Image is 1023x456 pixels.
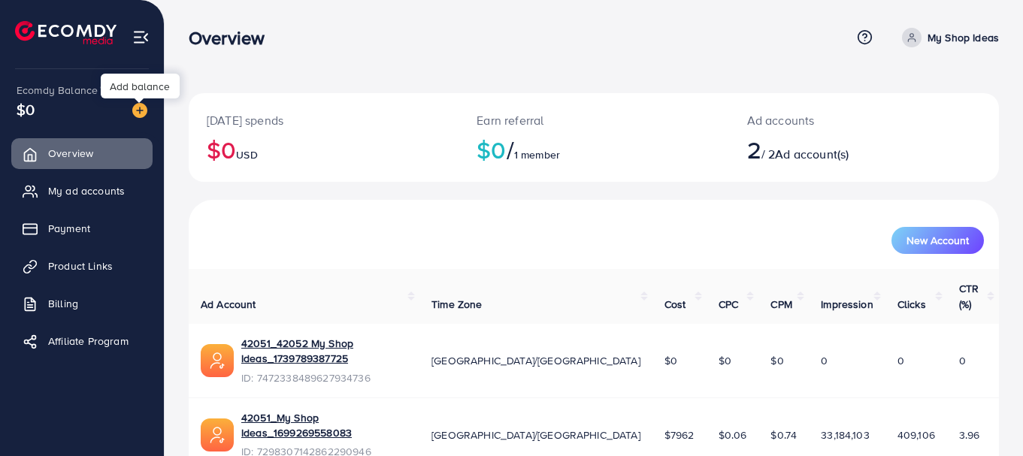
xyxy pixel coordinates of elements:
span: ID: 7472338489627934736 [241,370,407,385]
span: My ad accounts [48,183,125,198]
p: Ad accounts [747,111,914,129]
span: [GEOGRAPHIC_DATA]/[GEOGRAPHIC_DATA] [431,427,640,442]
span: / [507,132,514,167]
span: $0 [17,98,35,120]
span: USD [236,147,257,162]
button: New Account [891,227,984,254]
span: $0 [770,353,783,368]
span: CPM [770,297,791,312]
div: Add balance [101,74,180,98]
span: $0.06 [719,427,747,442]
h3: Overview [189,27,277,49]
h2: $0 [207,135,440,164]
span: Ad account(s) [775,146,849,162]
span: 0 [897,353,904,368]
span: Time Zone [431,297,482,312]
a: 42051_My Shop Ideas_1699269558083 [241,410,407,441]
a: Affiliate Program [11,326,153,356]
a: 42051_42052 My Shop Ideas_1739789387725 [241,336,407,367]
span: 33,184,103 [821,427,870,442]
p: Earn referral [477,111,710,129]
span: Payment [48,221,90,236]
img: ic-ads-acc.e4c84228.svg [201,418,234,451]
span: 409,106 [897,427,935,442]
span: Affiliate Program [48,334,129,349]
span: Product Links [48,258,113,273]
span: New Account [906,235,969,246]
span: Impression [821,297,873,312]
span: 1 member [514,147,560,162]
span: $0.74 [770,427,797,442]
a: My Shop Ideas [896,28,999,47]
h2: $0 [477,135,710,164]
span: Billing [48,296,78,311]
img: logo [15,21,117,44]
iframe: Chat [959,388,1012,445]
a: Payment [11,213,153,243]
span: 2 [747,132,761,167]
span: $0 [719,353,731,368]
h2: / 2 [747,135,914,164]
img: image [132,103,147,118]
span: CTR (%) [959,281,979,311]
span: Overview [48,146,93,161]
span: Ecomdy Balance [17,83,98,98]
span: Clicks [897,297,926,312]
img: ic-ads-acc.e4c84228.svg [201,344,234,377]
p: My Shop Ideas [928,29,999,47]
span: 0 [821,353,828,368]
span: $7962 [664,427,695,442]
span: Ad Account [201,297,256,312]
p: [DATE] spends [207,111,440,129]
span: [GEOGRAPHIC_DATA]/[GEOGRAPHIC_DATA] [431,353,640,368]
img: menu [132,29,150,46]
a: Product Links [11,251,153,281]
span: Cost [664,297,686,312]
a: My ad accounts [11,176,153,206]
span: 0 [959,353,966,368]
span: CPC [719,297,738,312]
a: Billing [11,288,153,319]
span: $0 [664,353,677,368]
a: Overview [11,138,153,168]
